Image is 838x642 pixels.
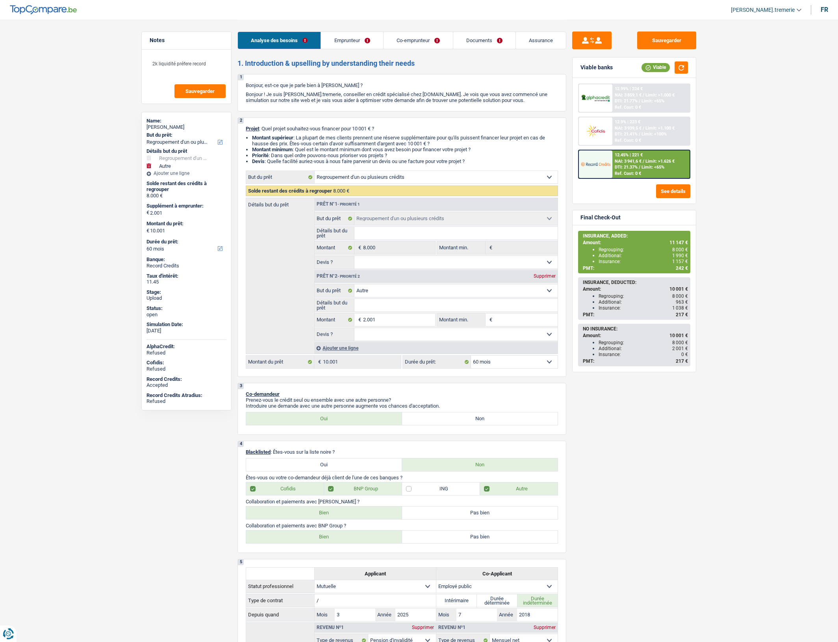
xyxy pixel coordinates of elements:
span: 1 157 € [672,259,688,264]
label: Année [375,609,395,621]
p: : Êtes-vous sur la liste noire ? [246,449,558,455]
span: NAI: 3 859,1 € [615,93,641,98]
div: Additional: [599,346,688,351]
div: fr [821,6,828,13]
div: Upload [146,295,226,301]
span: / [639,165,640,170]
span: / [643,126,644,131]
p: Collaboration et paiements avec [PERSON_NAME] ? [246,499,558,505]
span: € [354,314,363,326]
div: Simulation Date: [146,321,226,328]
a: Analyse des besoins [238,32,321,49]
div: Name: [146,118,226,124]
span: € [486,314,494,326]
span: € [146,228,149,234]
div: Prêt n°2 [315,274,362,279]
li: : Quel est le montant minimum dont vous avez besoin pour financer votre projet ? [252,147,558,152]
div: Accepted [146,382,226,388]
label: Durée indéterminée [517,594,558,607]
th: Co-Applicant [436,567,558,580]
div: 3 [238,383,244,389]
span: NAI: 3 941,6 € [615,159,641,164]
img: Record Credits [581,157,610,171]
span: - Priorité 2 [337,274,360,278]
button: Sauvegarder [637,32,696,49]
div: 2 [238,118,244,124]
span: [PERSON_NAME].tremerie [731,7,795,13]
div: 8.000 € [146,193,226,199]
div: Regrouping: [599,247,688,252]
div: Ajouter une ligne [146,171,226,176]
label: Oui [246,412,402,425]
span: 1 038 € [672,305,688,311]
label: Montant [315,314,354,326]
div: Revenu nº1 [436,625,467,630]
label: Non [402,412,558,425]
div: Amount: [583,333,688,338]
li: : Quelle facilité auriez-vous à nous faire parvenir un devis ou une facture pour votre projet ? [252,158,558,164]
span: 8 000 € [672,247,688,252]
span: DTI: 21.41% [615,132,638,137]
div: INSURANCE, ADDED: [583,233,688,239]
span: Blacklisted [246,449,271,455]
span: Limit: <65% [641,98,664,104]
div: Supprimer [532,274,558,278]
div: NO INSURANCE: [583,326,688,332]
div: PMT: [583,312,688,317]
div: Regrouping: [599,293,688,299]
th: Applicant [315,567,436,580]
p: : Quel projet souhaitez-vous financer pour 10 001 € ? [246,126,558,132]
a: Co-emprunteur [384,32,453,49]
li: : La plupart de mes clients prennent une réserve supplémentaire pour qu'ils puissent financer leu... [252,135,558,147]
label: Détails but du prêt [315,299,354,312]
div: Banque: [146,256,226,263]
a: Documents [453,32,515,49]
div: Final Check-Out [580,214,621,221]
li: : Dans quel ordre pouvons-nous prioriser vos projets ? [252,152,558,158]
span: Devis [252,158,265,164]
div: AlphaCredit: [146,343,226,350]
div: Viable banks [580,64,613,71]
div: Revenu nº1 [315,625,346,630]
th: Type de contrat [246,594,315,607]
p: Collaboration et paiements avec BNP Group ? [246,523,558,529]
label: Montant du prêt [246,356,314,368]
span: / [643,93,644,98]
label: Intérimaire [436,594,477,607]
a: [PERSON_NAME].tremerie [725,4,801,17]
label: Pas bien [402,507,558,519]
div: Record Credits: [146,376,226,382]
span: 963 € [676,299,688,305]
label: Pas bien [402,531,558,543]
label: Mois [315,609,335,621]
label: But du prêt [315,212,354,225]
div: 12.99% | 224 € [615,86,643,91]
label: Devis ? [315,328,354,341]
label: Mois [436,609,456,621]
span: / [643,159,644,164]
div: Refused [146,350,226,356]
div: Insurance: [599,352,688,357]
div: Prêt n°1 [315,202,362,207]
span: 8.000 € [333,188,349,194]
span: Limit: >1.000 € [645,93,675,98]
div: 4 [238,441,244,447]
div: 1 [238,74,244,80]
img: Cofidis [581,124,610,138]
p: Bonjour, est-ce que je parle bien à [PERSON_NAME] ? [246,82,558,88]
label: Cofidis [246,482,324,495]
div: Stage: [146,289,226,295]
p: Bonjour ! Je suis [PERSON_NAME].tremerie, conseiller en crédit spécialisé chez [DOMAIN_NAME]. Je ... [246,91,558,103]
a: Emprunteur [321,32,383,49]
div: [DATE] [146,328,226,334]
div: INSURANCE, DEDUCTED: [583,280,688,285]
span: Projet [246,126,259,132]
div: Refused [146,398,226,404]
label: Devis ? [315,256,354,269]
p: Prenez-vous le crédit seul ou ensemble avec une autre personne? [246,397,558,403]
div: Insurance: [599,305,688,311]
th: Depuis quand [246,608,315,621]
label: Autre [480,482,558,495]
input: AAAA [517,609,558,621]
h2: 1. Introduction & upselling by understanding their needs [237,59,566,68]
